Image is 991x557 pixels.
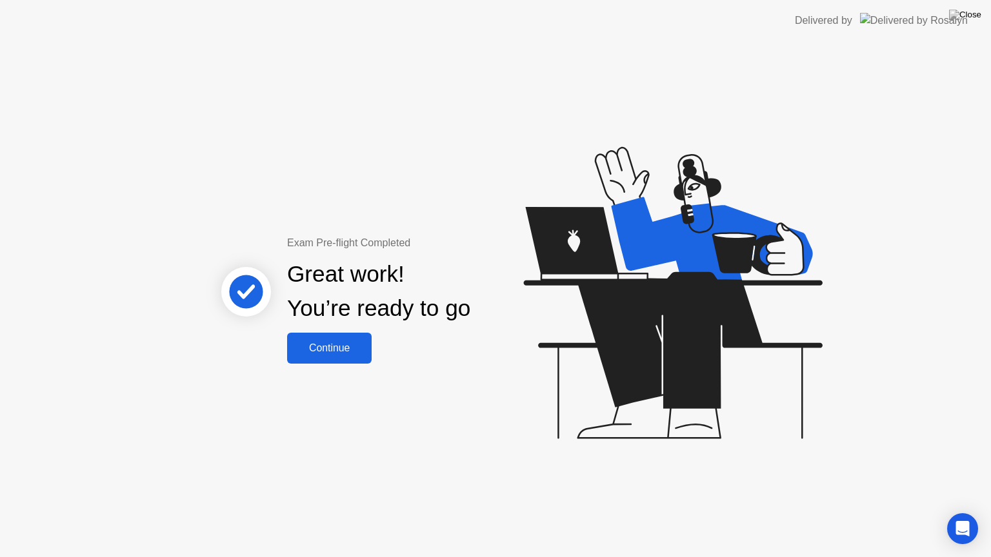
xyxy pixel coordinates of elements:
[795,13,852,28] div: Delivered by
[287,235,554,251] div: Exam Pre-flight Completed
[947,513,978,544] div: Open Intercom Messenger
[287,333,372,364] button: Continue
[860,13,968,28] img: Delivered by Rosalyn
[949,10,981,20] img: Close
[287,257,470,326] div: Great work! You’re ready to go
[291,342,368,354] div: Continue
